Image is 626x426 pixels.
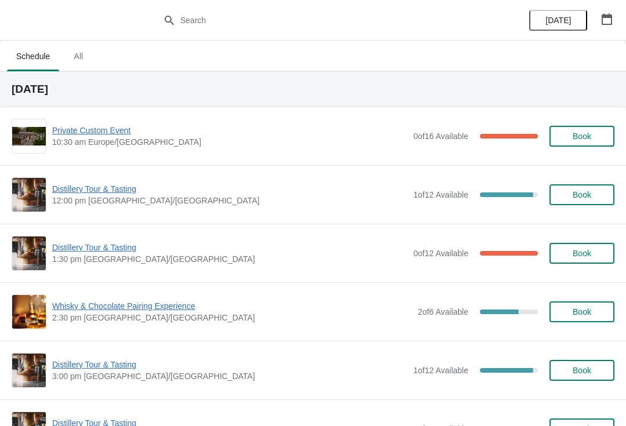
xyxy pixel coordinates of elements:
button: [DATE] [529,10,587,31]
img: Distillery Tour & Tasting | | 3:00 pm Europe/London [12,354,46,387]
span: Whisky & Chocolate Pairing Experience [52,300,412,312]
span: Book [573,249,591,258]
button: Book [549,360,614,381]
input: Search [180,10,469,31]
span: Distillery Tour & Tasting [52,183,407,195]
span: 1 of 12 Available [413,190,468,199]
button: Book [549,301,614,322]
span: 1 of 12 Available [413,366,468,375]
span: 3:00 pm [GEOGRAPHIC_DATA]/[GEOGRAPHIC_DATA] [52,370,407,382]
img: Distillery Tour & Tasting | | 12:00 pm Europe/London [12,178,46,212]
span: Book [573,132,591,141]
span: 1:30 pm [GEOGRAPHIC_DATA]/[GEOGRAPHIC_DATA] [52,253,407,265]
span: Schedule [7,46,59,67]
button: Book [549,126,614,147]
span: Private Custom Event [52,125,407,136]
span: 2 of 6 Available [418,307,468,316]
span: Distillery Tour & Tasting [52,359,407,370]
img: Private Custom Event | | 10:30 am Europe/London [12,127,46,146]
span: All [64,46,93,67]
span: Book [573,307,591,316]
img: Whisky & Chocolate Pairing Experience | | 2:30 pm Europe/London [12,295,46,329]
span: Book [573,190,591,199]
span: Distillery Tour & Tasting [52,242,407,253]
span: 0 of 12 Available [413,249,468,258]
h2: [DATE] [12,83,614,95]
span: 10:30 am Europe/[GEOGRAPHIC_DATA] [52,136,407,148]
button: Book [549,184,614,205]
span: 2:30 pm [GEOGRAPHIC_DATA]/[GEOGRAPHIC_DATA] [52,312,412,323]
span: 12:00 pm [GEOGRAPHIC_DATA]/[GEOGRAPHIC_DATA] [52,195,407,206]
span: [DATE] [545,16,571,25]
button: Book [549,243,614,264]
img: Distillery Tour & Tasting | | 1:30 pm Europe/London [12,236,46,270]
span: 0 of 16 Available [413,132,468,141]
span: Book [573,366,591,375]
